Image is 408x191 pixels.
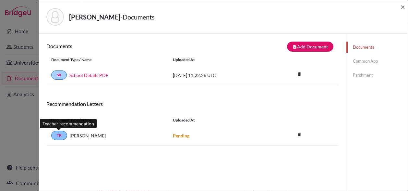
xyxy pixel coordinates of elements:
div: Uploaded at [168,117,265,123]
a: TR [51,131,67,140]
i: delete [294,69,304,79]
a: Documents [346,42,408,53]
a: Common App [346,56,408,67]
a: Parchment [346,70,408,81]
div: Teacher recommendation [40,119,97,128]
div: [DATE] 11:22:26 UTC [168,72,265,79]
a: delete [294,70,304,79]
i: delete [294,130,304,139]
span: × [401,2,405,11]
strong: Pending [173,133,189,138]
h6: Documents [46,43,192,49]
div: Document Type / Name [46,57,168,63]
a: SR [51,70,67,80]
h6: Recommendation Letters [46,101,338,107]
a: delete [294,131,304,139]
button: Close [401,3,405,11]
strong: [PERSON_NAME] [69,13,120,21]
button: note_addAdd Document [287,42,333,52]
div: Uploaded at [168,57,265,63]
a: School Details PDF [69,72,108,79]
i: note_add [293,45,297,49]
span: [PERSON_NAME] [70,132,106,139]
span: - Documents [120,13,155,21]
div: Document Type / Name [46,117,168,123]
